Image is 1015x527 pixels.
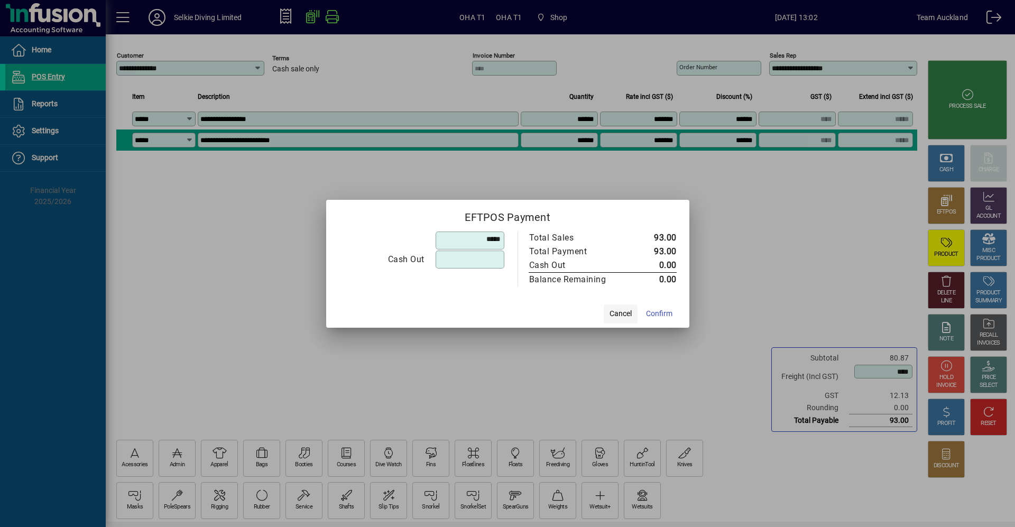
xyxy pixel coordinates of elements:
td: 0.00 [629,258,677,273]
div: Balance Remaining [529,273,618,286]
td: 0.00 [629,272,677,286]
h2: EFTPOS Payment [326,200,689,230]
span: Cancel [610,308,632,319]
td: Total Sales [529,231,629,245]
span: Confirm [646,308,672,319]
div: Cash Out [529,259,618,272]
td: 93.00 [629,231,677,245]
button: Confirm [642,304,677,323]
td: 93.00 [629,245,677,258]
div: Cash Out [339,253,425,266]
button: Cancel [604,304,638,323]
td: Total Payment [529,245,629,258]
